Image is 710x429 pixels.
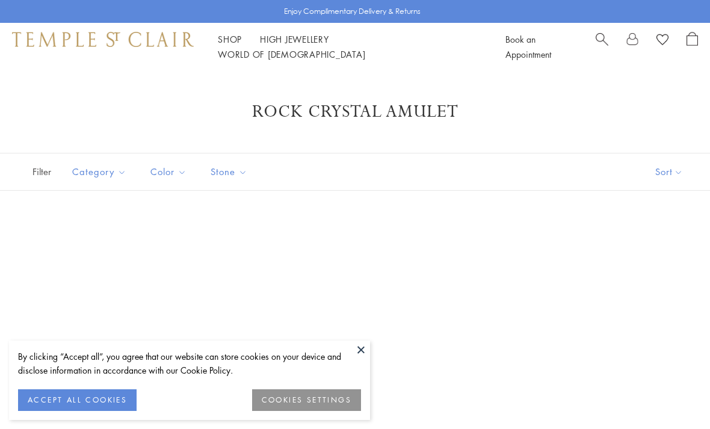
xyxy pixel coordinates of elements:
a: Book an Appointment [505,33,551,60]
a: World of [DEMOGRAPHIC_DATA]World of [DEMOGRAPHIC_DATA] [218,48,365,60]
iframe: Gorgias live chat messenger [650,372,698,417]
button: Show sort by [628,153,710,190]
a: ShopShop [218,33,242,45]
button: COOKIES SETTINGS [252,389,361,411]
a: View Wishlist [656,32,668,50]
span: Color [144,164,196,179]
h1: Rock Crystal Amulet [48,101,662,123]
img: Temple St. Clair [12,32,194,46]
a: P54801-E18BM [255,221,455,421]
p: Enjoy Complimentary Delivery & Returns [284,5,421,17]
a: High JewelleryHigh Jewellery [260,33,329,45]
button: Color [141,158,196,185]
a: P54801-E18BM [480,221,680,421]
a: 18K Archival Amulet [30,221,230,421]
button: Stone [202,158,256,185]
span: Category [66,164,135,179]
button: Category [63,158,135,185]
button: ACCEPT ALL COOKIES [18,389,137,411]
a: Search [596,32,608,62]
span: Stone [205,164,256,179]
nav: Main navigation [218,32,478,62]
a: Open Shopping Bag [687,32,698,62]
div: By clicking “Accept all”, you agree that our website can store cookies on your device and disclos... [18,350,361,377]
